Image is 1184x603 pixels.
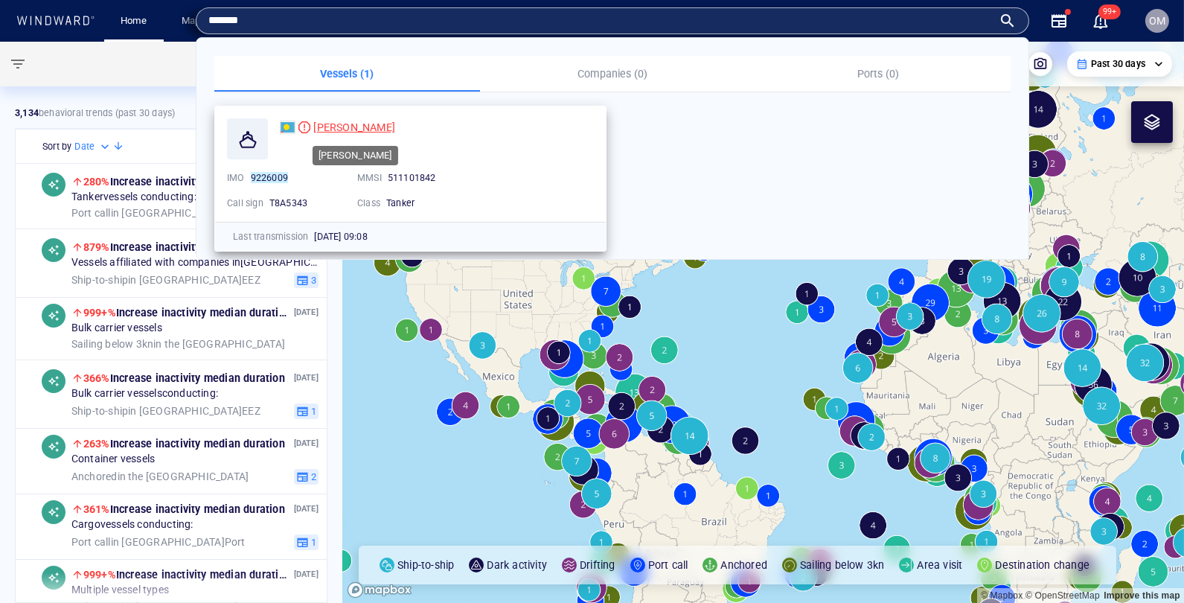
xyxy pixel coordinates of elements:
p: Port call [648,556,688,574]
button: 1 [294,534,319,550]
p: [DATE] [294,567,319,581]
div: Date [74,139,112,154]
span: 879% [83,241,110,253]
span: Vessels affiliated with companies in [GEOGRAPHIC_DATA] conducting: [71,256,319,269]
span: Cargo vessels conducting: [71,518,193,532]
span: Sailing below 3kn [71,337,153,349]
p: [DATE] [294,371,319,385]
span: Bulk carrier vessels [71,322,162,335]
span: Increase in activity median duration [83,372,285,384]
p: Call sign [227,197,263,210]
a: Map [176,8,211,34]
button: 3 [294,272,319,288]
p: [DATE] [294,436,319,450]
p: Drifting [580,556,615,574]
span: in [GEOGRAPHIC_DATA] EEZ [71,273,260,287]
span: Tanker vessels conducting: [71,191,196,204]
div: Tanker [386,197,476,210]
a: OpenStreetMap [1025,590,1100,601]
a: Mapbox logo [347,581,412,599]
div: High risk [298,121,310,133]
span: Port call [71,206,111,218]
span: 3 [309,273,316,287]
span: in [GEOGRAPHIC_DATA] Port [71,206,246,220]
p: IMO [227,171,245,185]
span: in [GEOGRAPHIC_DATA] EEZ [71,404,260,418]
span: 511101842 [388,172,436,183]
h6: Sort by [42,139,71,154]
h6: Date [74,139,95,154]
p: Anchored [720,556,767,574]
button: 2 [294,468,319,485]
span: Increase in activity median duration [83,503,285,515]
span: 99+ [1098,4,1121,19]
mark: 9226009 [251,172,288,183]
p: behavioral trends (Past 30 days) [15,106,175,120]
p: Past 30 days [1091,57,1145,71]
span: in [GEOGRAPHIC_DATA] Port [71,535,246,549]
span: 280% [83,176,110,188]
a: Mapbox [981,590,1023,601]
button: Map [170,8,217,34]
p: Dark activity [487,556,547,574]
a: [PERSON_NAME] [280,118,395,136]
span: 263% [83,438,110,450]
p: Vessels (1) [223,65,471,83]
span: Container vessels [71,453,155,466]
span: Increase in activity median duration [83,438,285,450]
p: MMSI [357,171,382,185]
button: Home [110,8,158,34]
span: [PERSON_NAME] [313,121,395,133]
p: Sailing below 3kn [800,556,884,574]
button: 1 [294,403,319,419]
p: Last transmission [233,230,308,243]
p: Ports (0) [754,65,1002,83]
p: Ship-to-ship [397,556,454,574]
span: Bulk carrier vessels conducting: [71,387,218,401]
span: T8A5343 [269,197,307,208]
div: Notification center [1092,12,1110,30]
p: [DATE] [294,305,319,319]
span: 361% [83,503,110,515]
span: Increase in activity median duration [83,307,291,319]
canvas: Map [342,42,1184,603]
a: Home [115,8,153,34]
span: Port call [71,535,111,547]
span: Increase in activity median duration [83,241,285,253]
button: OM [1142,6,1172,36]
span: Increase in activity median duration [83,569,291,581]
p: Companies (0) [489,65,737,83]
span: 999+% [83,569,116,581]
span: Anchored [71,470,118,482]
span: Ship-to-ship [71,273,128,285]
p: Class [357,197,380,210]
div: Past 30 days [1076,57,1163,71]
span: 1 [309,404,316,418]
a: Map feedback [1104,590,1180,601]
p: [DATE] [294,502,319,516]
iframe: Chat [1121,536,1173,592]
span: Ship-to-ship [71,404,128,416]
span: 2 [309,470,316,483]
span: OM [1149,15,1165,27]
span: [DATE] 09:08 [314,231,367,242]
span: Increase in activity median duration [83,176,285,188]
p: Area visit [917,556,962,574]
p: Destination change [995,556,1089,574]
span: 999+% [83,307,116,319]
strong: 3,134 [15,107,39,118]
span: in the [GEOGRAPHIC_DATA] [71,337,285,351]
button: 99+ [1083,3,1119,39]
span: 366% [83,372,110,384]
span: in the [GEOGRAPHIC_DATA] [71,470,249,483]
span: 1 [309,535,316,549]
